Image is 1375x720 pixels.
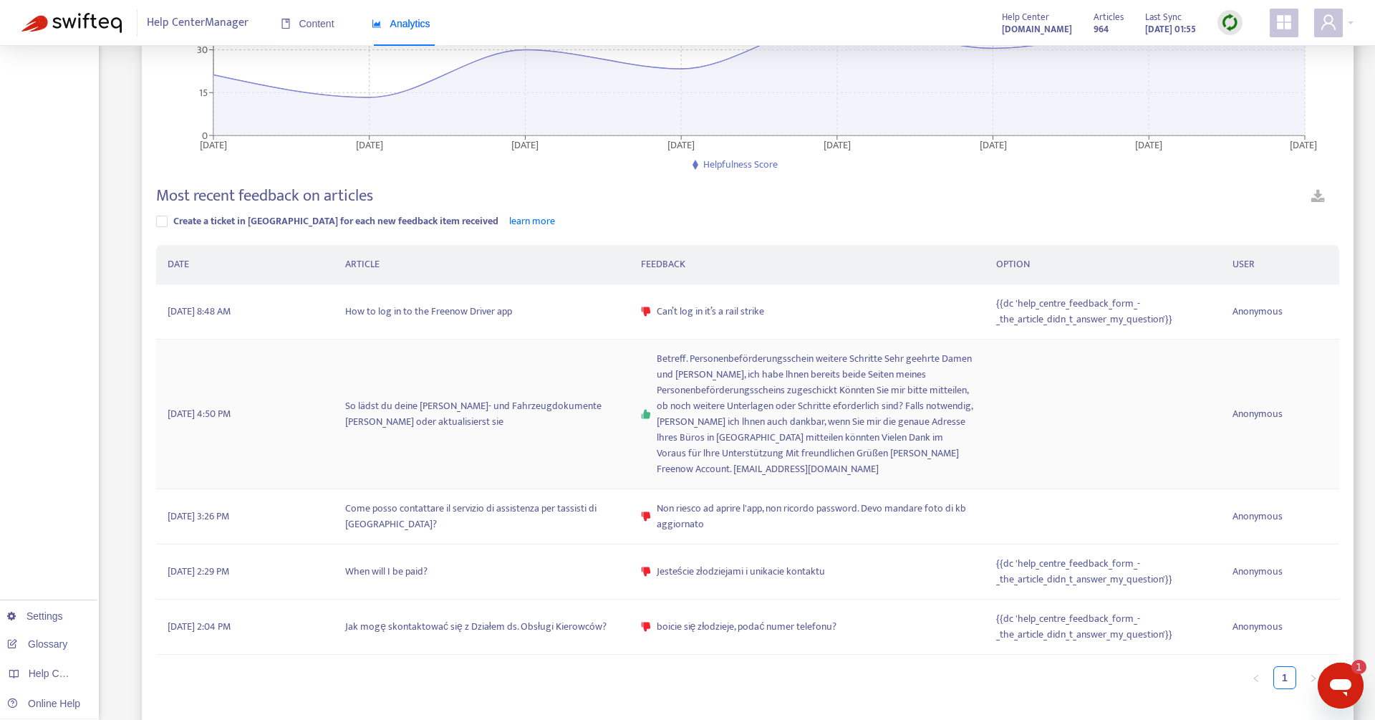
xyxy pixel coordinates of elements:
[1232,509,1283,524] span: Anonymous
[657,619,837,635] span: boicie się złodzieje, podać numer telefonu?
[281,18,334,29] span: Content
[1302,666,1325,689] button: right
[168,406,231,422] span: [DATE] 4:50 PM
[1318,663,1364,709] iframe: Button to launch messaging window, 1 unread message
[1320,14,1337,31] span: user
[1002,21,1072,37] a: [DOMAIN_NAME]
[202,127,208,143] tspan: 0
[372,18,430,29] span: Analytics
[985,245,1221,284] th: OPTION
[641,409,651,419] span: like
[657,564,825,580] span: Jesteście złodziejami i unikacie kontaktu
[1245,666,1268,689] li: Previous Page
[1232,619,1283,635] span: Anonymous
[1002,9,1049,25] span: Help Center
[281,19,291,29] span: book
[334,600,629,655] td: Jak mogę skontaktować się z Działem ds. Obsługi Kierowców?
[1245,666,1268,689] button: left
[1274,667,1296,688] a: 1
[657,351,973,477] span: Betreff. Personenbeförderungsschein weitere Schritte Sehr geehrte Damen und [PERSON_NAME], ich ha...
[356,136,383,153] tspan: [DATE]
[1145,9,1182,25] span: Last Sync
[996,296,1210,327] span: {{dc 'help_centre_feedback_form_-_the_article_didn_t_answer_my_question'}}
[1136,136,1163,153] tspan: [DATE]
[7,638,67,650] a: Glossary
[168,564,229,580] span: [DATE] 2:29 PM
[334,340,629,489] td: So lädst du deine [PERSON_NAME]- und Fahrzeugdokumente [PERSON_NAME] oder aktualisierst sie
[657,501,973,532] span: Non riesco ad aprire l'app, non ricordo password. Devo mandare foto di kb aggiornato
[1302,666,1325,689] li: Next Page
[1290,136,1317,153] tspan: [DATE]
[197,42,208,58] tspan: 30
[156,245,334,284] th: DATE
[334,284,629,340] td: How to log in to the Freenow Driver app
[168,304,231,320] span: [DATE] 8:48 AM
[980,136,1007,153] tspan: [DATE]
[1273,666,1296,689] li: 1
[1221,245,1339,284] th: USER
[1232,564,1283,580] span: Anonymous
[173,213,498,229] span: Create a ticket in [GEOGRAPHIC_DATA] for each new feedback item received
[1232,406,1283,422] span: Anonymous
[641,307,651,317] span: dislike
[156,186,373,206] h4: Most recent feedback on articles
[1094,9,1124,25] span: Articles
[7,698,80,709] a: Online Help
[372,19,382,29] span: area-chart
[1309,674,1318,683] span: right
[1252,674,1260,683] span: left
[509,213,555,229] a: learn more
[657,304,764,320] span: Can’t log in it’s a rail strike
[168,509,229,524] span: [DATE] 3:26 PM
[996,556,1210,587] span: {{dc 'help_centre_feedback_form_-_the_article_didn_t_answer_my_question'}}
[1338,660,1366,674] iframe: Number of unread messages
[334,245,629,284] th: ARTICLE
[199,85,208,101] tspan: 15
[200,136,227,153] tspan: [DATE]
[641,512,651,522] span: dislike
[641,567,651,577] span: dislike
[996,611,1210,643] span: {{dc 'help_centre_feedback_form_-_the_article_didn_t_answer_my_question'}}
[29,668,87,679] span: Help Centers
[7,610,63,622] a: Settings
[1275,14,1293,31] span: appstore
[703,156,778,173] span: Helpfulness Score
[168,619,231,635] span: [DATE] 2:04 PM
[668,136,695,153] tspan: [DATE]
[21,13,122,33] img: Swifteq
[1094,21,1109,37] strong: 964
[629,245,984,284] th: FEEDBACK
[334,544,629,600] td: When will I be paid?
[1221,14,1239,32] img: sync.dc5367851b00ba804db3.png
[1145,21,1196,37] strong: [DATE] 01:55
[1232,304,1283,320] span: Anonymous
[334,489,629,544] td: Come posso contattare il servizio di assistenza per tassisti di [GEOGRAPHIC_DATA]?
[512,136,539,153] tspan: [DATE]
[641,622,651,632] span: dislike
[147,9,249,37] span: Help Center Manager
[824,136,851,153] tspan: [DATE]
